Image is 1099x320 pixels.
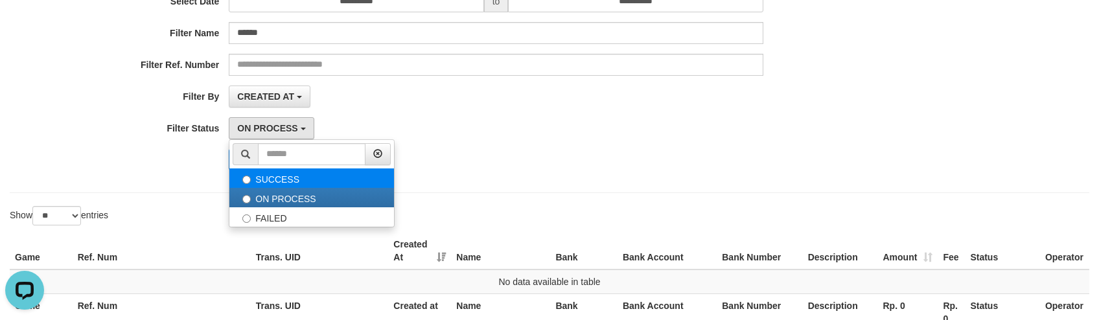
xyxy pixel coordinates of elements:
th: Trans. UID [251,233,389,269]
th: Ref. Num [73,233,251,269]
th: Description [803,233,878,269]
th: Bank [550,233,618,269]
th: Name [451,233,550,269]
select: Showentries [32,206,81,225]
label: FAILED [229,207,394,227]
th: Operator [1040,233,1089,269]
input: FAILED [242,214,251,223]
label: SUCCESS [229,168,394,188]
input: ON PROCESS [242,195,251,203]
button: ON PROCESS [229,117,314,139]
label: ON PROCESS [229,188,394,207]
th: Status [965,233,1040,269]
th: Bank Number [717,233,802,269]
th: Fee [938,233,965,269]
th: Created At: activate to sort column ascending [388,233,451,269]
th: Game [10,233,73,269]
span: CREATED AT [237,91,294,102]
input: SUCCESS [242,176,251,184]
td: No data available in table [10,269,1089,294]
th: Bank Account [618,233,717,269]
th: Amount: activate to sort column ascending [877,233,938,269]
span: ON PROCESS [237,123,297,133]
label: Show entries [10,206,108,225]
button: Open LiveChat chat widget [5,5,44,44]
button: CREATED AT [229,86,310,108]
